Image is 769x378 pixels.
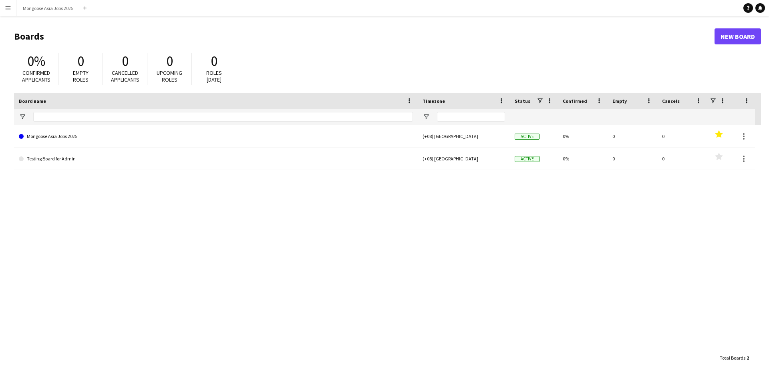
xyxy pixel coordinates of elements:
a: Testing Board for Admin [19,148,413,170]
span: 2 [747,355,749,361]
span: Upcoming roles [157,69,182,83]
span: Confirmed [563,98,587,104]
span: Empty roles [73,69,89,83]
div: 0% [558,148,608,170]
span: 0 [166,52,173,70]
span: Cancelled applicants [111,69,139,83]
div: 0 [657,125,707,147]
div: (+08) [GEOGRAPHIC_DATA] [418,125,510,147]
span: Total Boards [720,355,745,361]
div: : [720,350,749,366]
span: Board name [19,98,46,104]
button: Open Filter Menu [423,113,430,120]
span: Status [515,98,530,104]
span: Cancels [662,98,680,104]
div: (+08) [GEOGRAPHIC_DATA] [418,148,510,170]
span: 0 [77,52,84,70]
h1: Boards [14,30,715,42]
span: Active [515,134,540,140]
button: Open Filter Menu [19,113,26,120]
span: 0 [122,52,129,70]
span: 0 [211,52,217,70]
span: Empty [612,98,627,104]
span: Active [515,156,540,162]
a: New Board [715,28,761,44]
span: Roles [DATE] [206,69,222,83]
span: Timezone [423,98,445,104]
button: Mongoose Asia Jobs 2025 [16,0,80,16]
a: Mongoose Asia Jobs 2025 [19,125,413,148]
div: 0 [608,148,657,170]
div: 0% [558,125,608,147]
input: Board name Filter Input [33,112,413,122]
input: Timezone Filter Input [437,112,505,122]
div: 0 [657,148,707,170]
span: Confirmed applicants [22,69,50,83]
div: 0 [608,125,657,147]
span: 0% [27,52,45,70]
